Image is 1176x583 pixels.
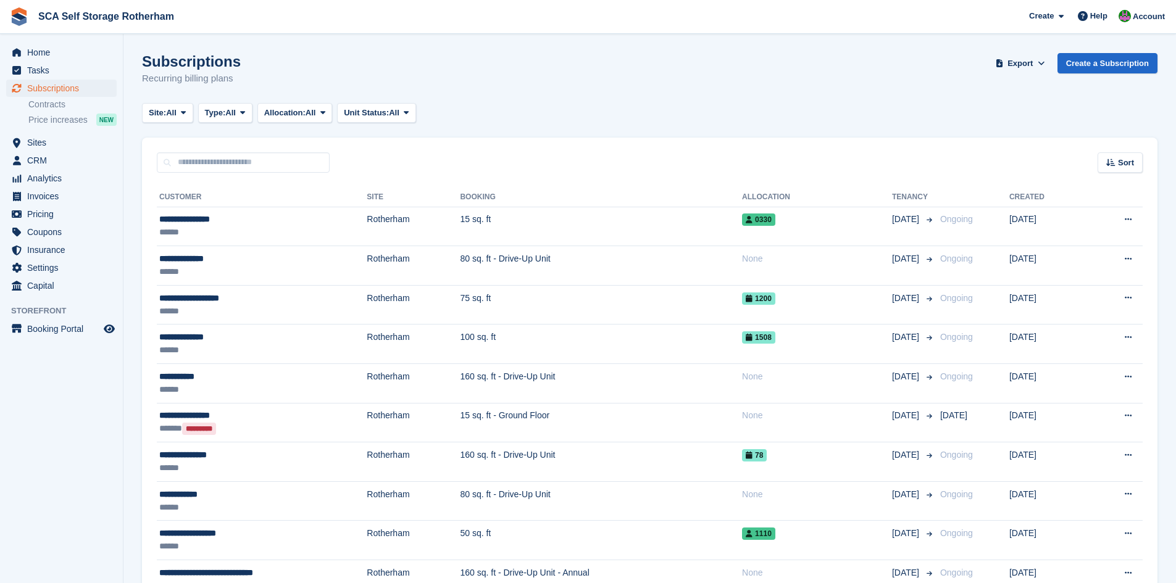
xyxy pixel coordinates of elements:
td: 50 sq. ft [460,521,742,560]
span: Ongoing [940,528,973,538]
span: 1200 [742,292,775,305]
a: SCA Self Storage Rotherham [33,6,179,27]
td: Rotherham [367,246,460,286]
h1: Subscriptions [142,53,241,70]
td: 15 sq. ft [460,207,742,246]
span: [DATE] [940,410,967,420]
a: menu [6,205,117,223]
div: None [742,409,892,422]
span: Sites [27,134,101,151]
span: [DATE] [892,252,922,265]
span: 1110 [742,527,775,540]
td: 15 sq. ft - Ground Floor [460,403,742,442]
span: Booking Portal [27,320,101,337]
button: Unit Status: All [337,103,415,123]
a: menu [6,320,117,337]
td: [DATE] [1009,325,1086,364]
span: Ongoing [940,332,973,342]
td: [DATE] [1009,285,1086,325]
a: menu [6,170,117,187]
span: [DATE] [892,292,922,305]
span: [DATE] [892,449,922,461]
span: Ongoing [940,489,973,499]
a: Price increases NEW [28,113,117,126]
td: Rotherham [367,364,460,403]
td: [DATE] [1009,403,1086,442]
a: menu [6,223,117,241]
span: All [166,107,177,119]
img: Sarah Race [1119,10,1131,22]
span: Analytics [27,170,101,187]
td: [DATE] [1009,442,1086,482]
th: Site [367,188,460,207]
a: menu [6,152,117,169]
a: menu [6,241,117,258]
td: Rotherham [367,481,460,521]
a: Contracts [28,99,117,110]
td: [DATE] [1009,246,1086,286]
span: Ongoing [940,568,973,577]
td: Rotherham [367,442,460,482]
span: Ongoing [940,293,973,303]
span: [DATE] [892,409,922,422]
span: All [306,107,316,119]
span: Pricing [27,205,101,223]
span: Allocation: [264,107,306,119]
td: 80 sq. ft - Drive-Up Unit [460,246,742,286]
span: Help [1090,10,1107,22]
a: menu [6,277,117,294]
span: Sort [1118,157,1134,169]
td: 75 sq. ft [460,285,742,325]
span: 0330 [742,213,775,226]
td: 100 sq. ft [460,325,742,364]
a: menu [6,80,117,97]
div: None [742,488,892,501]
div: None [742,370,892,383]
button: Allocation: All [257,103,333,123]
span: [DATE] [892,488,922,501]
span: [DATE] [892,213,922,226]
a: Preview store [102,321,117,336]
a: menu [6,62,117,79]
span: All [225,107,236,119]
span: Ongoing [940,214,973,224]
button: Site: All [142,103,193,123]
a: menu [6,259,117,276]
img: stora-icon-8386f47178a22dfd0bd8f6a31ec36ba5ce8667c1dd55bd0f319d3a0aa187defe.svg [10,7,28,26]
span: [DATE] [892,331,922,344]
td: Rotherham [367,521,460,560]
span: Create [1029,10,1054,22]
span: Ongoing [940,254,973,263]
td: 160 sq. ft - Drive-Up Unit [460,364,742,403]
td: Rotherham [367,325,460,364]
span: Subscriptions [27,80,101,97]
span: Settings [27,259,101,276]
span: 1508 [742,331,775,344]
span: Price increases [28,114,88,126]
td: Rotherham [367,285,460,325]
td: [DATE] [1009,207,1086,246]
th: Booking [460,188,742,207]
span: Type: [205,107,226,119]
span: Storefront [11,305,123,317]
td: Rotherham [367,207,460,246]
td: [DATE] [1009,521,1086,560]
span: Ongoing [940,371,973,381]
span: Home [27,44,101,61]
span: Unit Status: [344,107,389,119]
td: [DATE] [1009,364,1086,403]
a: menu [6,44,117,61]
th: Allocation [742,188,892,207]
td: Rotherham [367,403,460,442]
span: [DATE] [892,566,922,579]
span: Account [1133,10,1165,23]
span: Coupons [27,223,101,241]
span: Ongoing [940,450,973,460]
div: None [742,252,892,265]
th: Customer [157,188,367,207]
span: Capital [27,277,101,294]
span: Insurance [27,241,101,258]
div: NEW [96,114,117,126]
button: Type: All [198,103,252,123]
div: None [742,566,892,579]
